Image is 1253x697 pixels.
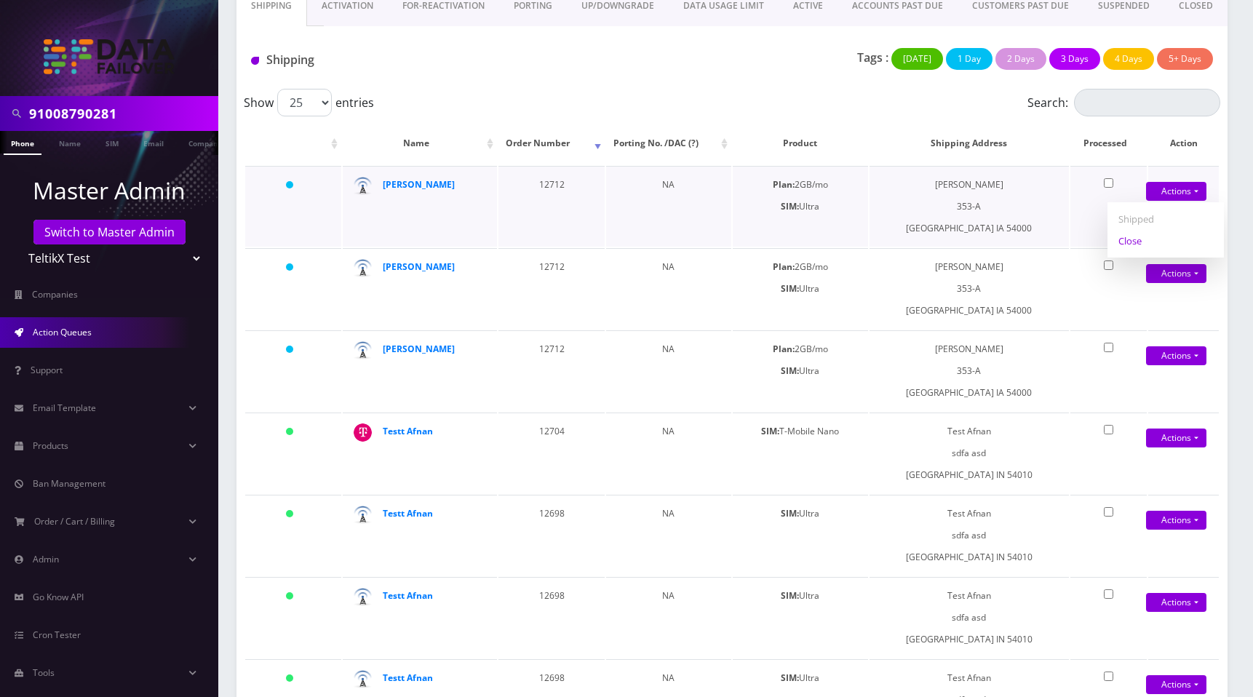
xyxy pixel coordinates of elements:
th: Shipping Address [870,122,1069,164]
td: [PERSON_NAME] 353-A [GEOGRAPHIC_DATA] IA 54000 [870,166,1069,247]
td: NA [606,166,731,247]
span: Companies [32,288,78,300]
button: [DATE] [891,48,943,70]
button: 3 Days [1049,48,1100,70]
td: Ultra [733,577,868,658]
td: 12712 [498,166,605,247]
a: Actions [1146,429,1206,447]
a: Actions [1146,182,1206,201]
b: Plan: [773,260,795,273]
td: 12698 [498,495,605,575]
a: Actions [1146,264,1206,283]
a: Testt Afnan [383,589,433,602]
th: Product [733,122,868,164]
img: TeltikX Test [44,39,175,74]
td: [PERSON_NAME] 353-A [GEOGRAPHIC_DATA] IA 54000 [870,330,1069,411]
span: Admin [33,553,59,565]
th: Action [1148,122,1219,164]
td: 2GB/mo Ultra [733,166,868,247]
h1: Shipping [251,53,557,67]
a: Switch to Master Admin [33,220,186,244]
th: Order Number: activate to sort column ascending [498,122,605,164]
b: SIM: [781,589,799,602]
td: 12704 [498,413,605,493]
label: Show entries [244,89,374,116]
td: NA [606,330,731,411]
span: Support [31,364,63,376]
td: 12712 [498,248,605,329]
td: 2GB/mo Ultra [733,330,868,411]
td: Ultra [733,495,868,575]
a: [PERSON_NAME] [383,260,455,273]
a: SIM [98,131,126,154]
td: Test Afnan sdfa asd [GEOGRAPHIC_DATA] IN 54010 [870,577,1069,658]
span: Order / Cart / Billing [34,515,115,527]
a: Actions [1146,675,1206,694]
a: Phone [4,131,41,155]
td: NA [606,248,731,329]
th: Processed: activate to sort column ascending [1070,122,1147,164]
b: Plan: [773,343,795,355]
a: Testt Afnan [383,672,433,684]
a: Actions [1146,346,1206,365]
input: Search: [1074,89,1220,116]
b: SIM: [781,282,799,295]
span: Tools [33,666,55,679]
a: Actions [1146,511,1206,530]
a: [PERSON_NAME] [383,343,455,355]
td: 2GB/mo Ultra [733,248,868,329]
b: Plan: [773,178,795,191]
td: NA [606,495,731,575]
button: 4 Days [1103,48,1154,70]
a: Shipped [1107,208,1224,230]
button: 2 Days [995,48,1046,70]
div: Actions [1107,202,1224,258]
label: Search: [1027,89,1220,116]
a: [PERSON_NAME] [383,178,455,191]
b: SIM: [761,425,779,437]
button: 5+ Days [1157,48,1213,70]
span: Products [33,439,68,452]
td: NA [606,577,731,658]
th: : activate to sort column ascending [245,122,341,164]
th: Porting No. /DAC (?): activate to sort column ascending [606,122,731,164]
td: T-Mobile Nano [733,413,868,493]
b: SIM: [781,200,799,212]
td: Test Afnan sdfa asd [GEOGRAPHIC_DATA] IN 54010 [870,413,1069,493]
td: 12698 [498,577,605,658]
span: Go Know API [33,591,84,603]
b: SIM: [781,507,799,519]
button: 1 Day [946,48,993,70]
a: Name [52,131,88,154]
select: Showentries [277,89,332,116]
input: Search in Company [29,100,215,127]
span: Email Template [33,402,96,414]
img: Shipping [251,57,259,65]
span: Cron Tester [33,629,81,641]
td: NA [606,413,731,493]
b: SIM: [781,365,799,377]
a: Actions [1146,593,1206,612]
td: [PERSON_NAME] 353-A [GEOGRAPHIC_DATA] IA 54000 [870,248,1069,329]
a: Testt Afnan [383,425,433,437]
span: Action Queues [33,326,92,338]
th: Name: activate to sort column ascending [343,122,497,164]
td: Test Afnan sdfa asd [GEOGRAPHIC_DATA] IN 54010 [870,495,1069,575]
b: SIM: [781,672,799,684]
a: Company [181,131,230,154]
a: Close [1107,230,1224,252]
span: Ban Management [33,477,106,490]
td: 12712 [498,330,605,411]
a: Testt Afnan [383,507,433,519]
a: Email [136,131,171,154]
p: Tags : [857,49,888,66]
